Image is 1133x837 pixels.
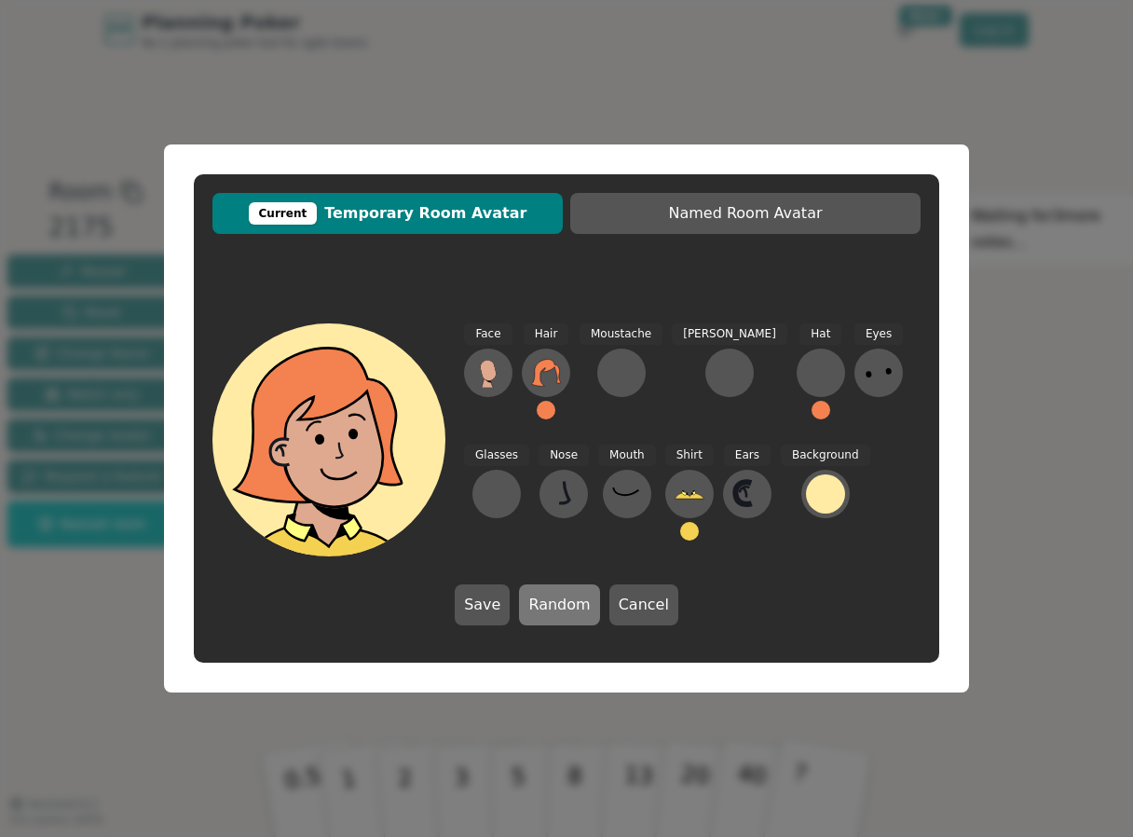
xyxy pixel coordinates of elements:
span: Glasses [464,445,529,466]
button: Named Room Avatar [570,193,921,234]
span: Eyes [854,323,903,345]
span: Nose [539,445,589,466]
span: Hair [524,323,569,345]
span: Hat [799,323,841,345]
span: Named Room Avatar [580,202,911,225]
span: [PERSON_NAME] [672,323,787,345]
span: Moustache [580,323,662,345]
button: Save [455,584,510,625]
span: Background [781,445,870,466]
span: Ears [724,445,771,466]
span: Face [464,323,512,345]
span: Temporary Room Avatar [222,202,553,225]
button: CurrentTemporary Room Avatar [212,193,563,234]
span: Mouth [598,445,656,466]
div: Current [249,202,318,225]
button: Random [519,584,599,625]
span: Shirt [665,445,714,466]
button: Cancel [609,584,678,625]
